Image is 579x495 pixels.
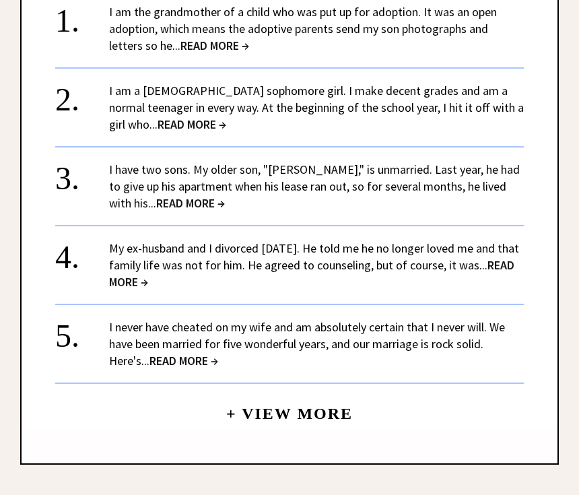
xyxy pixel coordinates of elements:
[158,117,226,132] span: READ MORE →
[109,162,520,211] a: I have two sons. My older son, "[PERSON_NAME]," is unmarried. Last year, he had to give up his ap...
[55,240,109,265] div: 4.
[109,319,505,368] a: I never have cheated on my wife and am absolutely certain that I never will. We have been married...
[226,393,353,422] a: + View More
[109,4,497,53] a: I am the grandmother of a child who was put up for adoption. It was an open adoption, which means...
[55,161,109,186] div: 3.
[180,38,249,53] span: READ MORE →
[156,195,225,211] span: READ MORE →
[55,3,109,28] div: 1.
[149,353,218,368] span: READ MORE →
[55,82,109,107] div: 2.
[109,83,524,132] a: I am a [DEMOGRAPHIC_DATA] sophomore girl. I make decent grades and am a normal teenager in every ...
[109,257,514,290] span: READ MORE →
[109,240,519,290] a: My ex-husband and I divorced [DATE]. He told me he no longer loved me and that family life was no...
[55,319,109,343] div: 5.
